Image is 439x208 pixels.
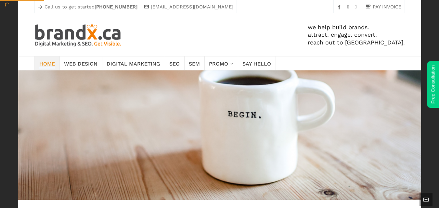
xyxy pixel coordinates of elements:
div: we help build brands. attract. engage. convert. reach out to [GEOGRAPHIC_DATA]. [122,13,405,56]
a: Digital Marketing [102,56,165,70]
a: Promo [204,56,238,70]
span: Digital Marketing [107,59,160,68]
span: SEO [169,59,180,68]
a: facebook [337,5,343,9]
span: Web Design [64,59,97,68]
span: Home [39,59,55,68]
span: Say Hello [242,59,271,68]
a: [EMAIL_ADDRESS][DOMAIN_NAME] [144,3,233,11]
a: PAY INVOICE [366,3,401,11]
a: Home [34,56,60,70]
p: Call us to get started [38,3,137,11]
a: SEO [165,56,185,70]
a: instagram [347,5,351,10]
a: Say Hello [238,56,276,70]
span: Promo [209,59,228,68]
span: SEM [189,59,200,68]
a: SEM [184,56,205,70]
a: Web Design [59,56,102,70]
a: twitter [355,5,358,10]
strong: [PHONE_NUMBER] [95,4,137,10]
img: Edmonton SEO. SEM. Web Design. Print. Brandx Digital Marketing & SEO [34,23,123,46]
